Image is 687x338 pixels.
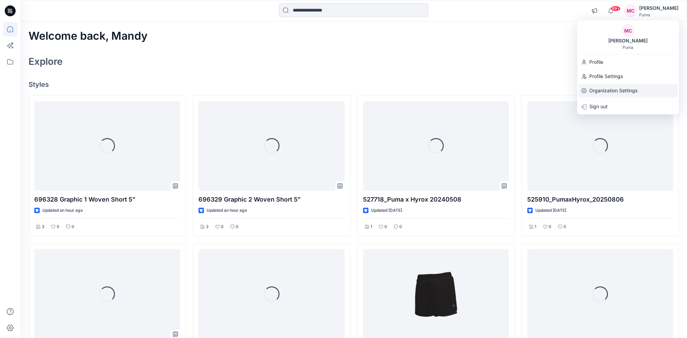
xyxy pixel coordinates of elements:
p: 3 [206,223,209,230]
div: MC [624,5,636,17]
p: 0 [399,223,402,230]
div: [PERSON_NAME] [604,37,652,45]
p: Updated an hour ago [42,207,83,214]
p: 696329 Graphic 2 Woven Short 5” [198,195,344,204]
div: Puma [623,45,633,50]
div: Puma [639,12,679,17]
span: 99+ [610,6,621,11]
p: 0 [72,223,74,230]
a: Organization Settings [577,84,679,97]
p: Organization Settings [589,84,637,97]
p: 1 [370,223,372,230]
p: 3 [42,223,44,230]
p: 1 [535,223,536,230]
p: Updated [DATE] [535,207,566,214]
h4: Styles [28,80,679,89]
div: MC [622,24,634,37]
p: Profile [589,56,603,69]
p: Updated an hour ago [207,207,247,214]
p: 0 [549,223,551,230]
a: Profile Settings [577,70,679,83]
p: 0 [384,223,387,230]
p: 527718_Puma x Hyrox 20240508 [363,195,509,204]
p: Updated [DATE] [371,207,402,214]
p: 0 [221,223,224,230]
h2: Explore [28,56,63,67]
p: 0 [564,223,566,230]
h2: Welcome back, Mandy [28,30,148,42]
p: 0 [57,223,59,230]
p: Profile Settings [589,70,623,83]
p: 0 [236,223,238,230]
p: 696328 Graphic 1 Woven Short 5” [34,195,180,204]
p: Sign out [589,100,608,113]
a: Profile [577,56,679,69]
div: [PERSON_NAME] [639,4,679,12]
p: 525910_PumaxHyrox_20250806 [527,195,673,204]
